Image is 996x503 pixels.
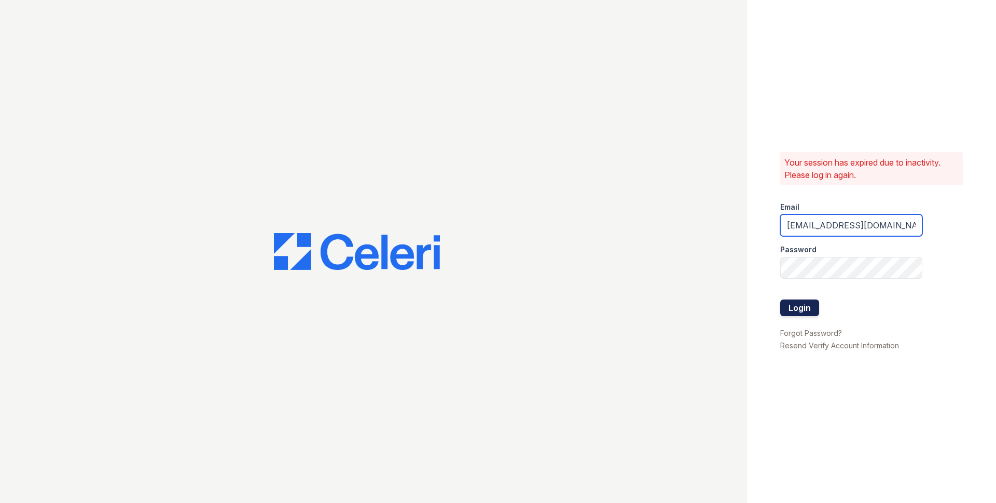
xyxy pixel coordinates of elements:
label: Email [780,202,799,212]
button: Login [780,300,819,316]
a: Resend Verify Account Information [780,341,899,350]
label: Password [780,244,817,255]
p: Your session has expired due to inactivity. Please log in again. [784,156,959,181]
a: Forgot Password? [780,329,842,337]
img: CE_Logo_Blue-a8612792a0a2168367f1c8372b55b34899dd931a85d93a1a3d3e32e68fde9ad4.png [274,233,440,270]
